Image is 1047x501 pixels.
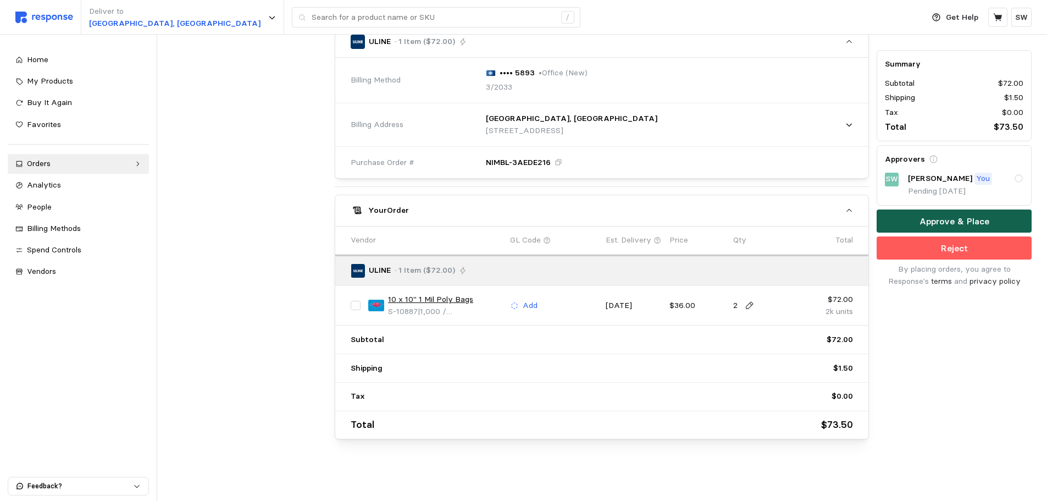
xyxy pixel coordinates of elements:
[885,92,915,104] p: Shipping
[8,50,149,70] a: Home
[8,115,149,135] a: Favorites
[1015,12,1028,24] p: SW
[606,234,651,246] p: Est. Delivery
[89,18,261,30] p: [GEOGRAPHIC_DATA], [GEOGRAPHIC_DATA]
[1002,107,1023,119] p: $0.00
[797,306,853,318] p: 2k units
[335,58,868,178] div: ULINE· 1 Item ($72.00)
[885,78,915,90] p: Subtotal
[368,205,409,216] h5: Your Order
[27,158,130,170] div: Orders
[15,12,73,23] img: svg%3e
[931,276,952,286] a: terms
[27,223,81,233] span: Billing Methods
[388,294,473,306] a: 10 x 10" 1 Mil Poly Bags
[486,81,512,93] p: 3/2033
[885,120,906,134] p: Total
[669,300,725,312] p: $36.00
[486,113,657,125] p: [GEOGRAPHIC_DATA], [GEOGRAPHIC_DATA]
[877,264,1032,288] p: By placing orders, you agree to Response's and
[395,36,455,48] p: · 1 Item ($72.00)
[821,417,853,433] p: $73.50
[908,186,1023,198] p: Pending [DATE]
[8,240,149,260] a: Spend Controls
[827,334,853,346] p: $72.00
[27,119,61,129] span: Favorites
[885,174,898,186] p: SW
[941,241,968,255] p: Reject
[27,266,56,276] span: Vendors
[926,7,985,28] button: Get Help
[733,234,746,246] p: Qty
[8,262,149,282] a: Vendors
[351,119,403,131] span: Billing Address
[27,481,133,491] p: Feedback?
[8,219,149,239] a: Billing Methods
[27,180,61,190] span: Analytics
[8,197,149,217] a: People
[669,234,688,246] p: Price
[368,298,384,313] img: S-10887
[885,58,1023,70] h5: Summary
[908,173,972,185] p: [PERSON_NAME]
[8,71,149,91] a: My Products
[500,67,535,79] p: •••• 5893
[395,265,455,277] p: · 1 Item ($72.00)
[8,93,149,113] a: Buy It Again
[797,294,853,306] p: $72.00
[27,97,72,107] span: Buy It Again
[976,173,990,185] p: You
[351,234,376,246] p: Vendor
[335,226,868,439] div: YourOrder
[539,67,588,79] p: • Office (New)
[733,300,738,312] p: 2
[351,74,401,86] span: Billing Method
[486,70,496,76] img: svg%3e
[388,306,418,316] span: S-10887
[388,306,471,328] span: | 1,000 / [GEOGRAPHIC_DATA]
[561,11,574,24] div: /
[27,245,81,255] span: Spend Controls
[27,54,48,64] span: Home
[1004,92,1023,104] p: $1.50
[994,120,1023,134] p: $73.50
[351,334,384,346] p: Subtotal
[1011,8,1032,27] button: SW
[335,26,868,57] button: ULINE· 1 Item ($72.00)
[8,175,149,195] a: Analytics
[510,234,541,246] p: GL Code
[919,214,989,228] p: Approve & Place
[369,265,391,277] p: ULINE
[998,78,1023,90] p: $72.00
[946,12,978,24] p: Get Help
[369,36,391,48] p: ULINE
[832,390,853,403] p: $0.00
[885,154,925,166] h5: Approvers
[8,477,148,495] button: Feedback?
[606,300,662,312] p: [DATE]
[351,417,374,433] p: Total
[486,125,657,137] p: [STREET_ADDRESS]
[351,157,414,169] span: Purchase Order #
[89,5,261,18] p: Deliver to
[27,202,52,212] span: People
[335,195,868,226] button: YourOrder
[8,154,149,174] a: Orders
[351,390,365,403] p: Tax
[312,8,555,27] input: Search for a product name or SKU
[885,107,898,119] p: Tax
[833,362,853,375] p: $1.50
[27,76,73,86] span: My Products
[835,234,853,246] p: Total
[877,237,1032,260] button: Reject
[486,157,551,169] p: NIMBL-3AEDE216
[970,276,1021,286] a: privacy policy
[877,210,1032,233] button: Approve & Place
[510,299,538,312] button: Add
[523,300,538,312] p: Add
[351,362,383,375] p: Shipping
